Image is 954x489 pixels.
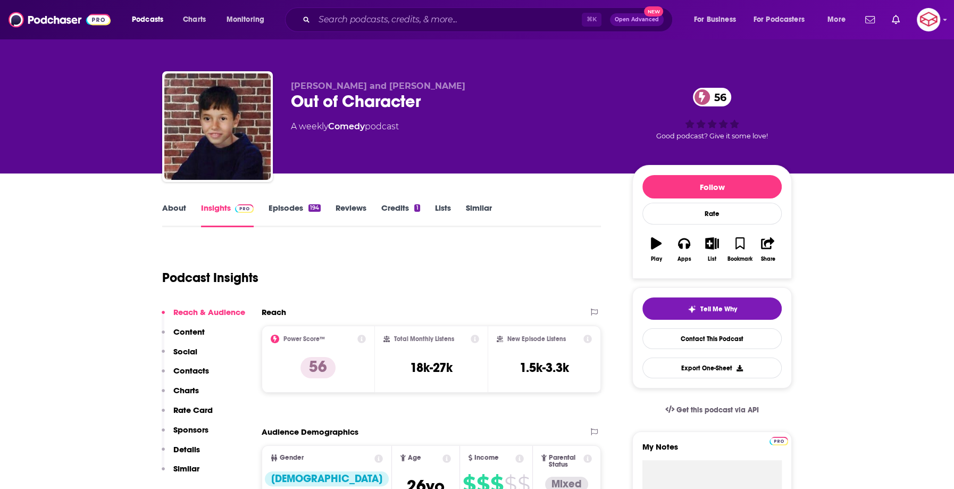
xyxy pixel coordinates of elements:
button: Follow [642,175,782,198]
button: Content [162,327,205,346]
h2: Reach [262,307,286,317]
span: Tell Me Why [700,305,737,313]
button: Details [162,444,200,464]
button: Bookmark [726,230,754,269]
div: A weekly podcast [291,120,399,133]
span: Income [474,454,499,461]
div: 1 [414,204,420,212]
img: Podchaser Pro [235,204,254,213]
button: Similar [162,463,199,483]
div: 194 [308,204,321,212]
a: Similar [466,203,492,227]
span: Gender [280,454,304,461]
a: 56 [693,88,732,106]
h3: 1.5k-3.3k [520,360,569,376]
input: Search podcasts, credits, & more... [314,11,582,28]
div: List [708,256,716,262]
button: Export One-Sheet [642,358,782,378]
span: Monitoring [227,12,264,27]
span: Podcasts [132,12,163,27]
img: User Profile [917,8,940,31]
img: Podchaser Pro [769,437,788,445]
div: [DEMOGRAPHIC_DATA] [265,471,389,486]
p: Similar [173,463,199,474]
button: Open AdvancedNew [610,13,664,26]
div: 56Good podcast? Give it some love! [632,81,792,147]
a: InsightsPodchaser Pro [201,203,254,227]
p: Content [173,327,205,337]
p: Reach & Audience [173,307,245,317]
a: Lists [435,203,451,227]
a: About [162,203,186,227]
button: Share [754,230,782,269]
span: New [644,6,663,16]
span: Get this podcast via API [676,405,759,415]
button: Reach & Audience [162,307,245,327]
p: 56 [300,357,336,378]
a: Credits1 [381,203,420,227]
p: Details [173,444,200,454]
span: Logged in as callista [917,8,940,31]
button: open menu [820,11,859,28]
span: Open Advanced [615,17,659,22]
button: List [698,230,726,269]
a: Show notifications dropdown [888,11,904,29]
button: Contacts [162,366,209,385]
span: Charts [183,12,206,27]
h3: 18k-27k [410,360,453,376]
div: Bookmark [727,256,752,262]
span: For Business [694,12,736,27]
span: More [827,12,846,27]
span: 56 [704,88,732,106]
a: Episodes194 [269,203,321,227]
button: Play [642,230,670,269]
button: Charts [162,385,199,405]
div: Search podcasts, credits, & more... [295,7,683,32]
a: Contact This Podcast [642,328,782,349]
span: ⌘ K [582,13,601,27]
button: Show profile menu [917,8,940,31]
p: Rate Card [173,405,213,415]
p: Charts [173,385,199,395]
img: tell me why sparkle [688,305,696,313]
img: Out of Character [164,73,271,180]
button: open menu [219,11,278,28]
a: Reviews [336,203,366,227]
div: Rate [642,203,782,225]
h2: Audience Demographics [262,427,358,437]
label: My Notes [642,442,782,460]
button: Sponsors [162,425,208,444]
div: Share [760,256,775,262]
button: open menu [124,11,177,28]
span: For Podcasters [754,12,805,27]
button: Social [162,346,197,366]
a: Comedy [328,121,365,131]
div: Apps [677,256,691,262]
h2: Power Score™ [283,335,325,343]
div: Play [651,256,662,262]
span: [PERSON_NAME] and [PERSON_NAME] [291,81,465,91]
button: tell me why sparkleTell Me Why [642,297,782,320]
a: Pro website [769,435,788,445]
button: Rate Card [162,405,213,425]
h2: New Episode Listens [507,335,566,343]
span: Good podcast? Give it some love! [656,132,768,140]
h1: Podcast Insights [162,270,258,286]
img: Podchaser - Follow, Share and Rate Podcasts [9,10,111,30]
h2: Total Monthly Listens [394,335,454,343]
button: open menu [747,11,820,28]
p: Sponsors [173,425,208,435]
span: Age [408,454,421,461]
a: Get this podcast via API [657,397,767,423]
span: Parental Status [549,454,582,468]
a: Show notifications dropdown [861,11,879,29]
p: Contacts [173,366,209,376]
button: open menu [687,11,749,28]
a: Charts [176,11,212,28]
p: Social [173,346,197,357]
button: Apps [670,230,698,269]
